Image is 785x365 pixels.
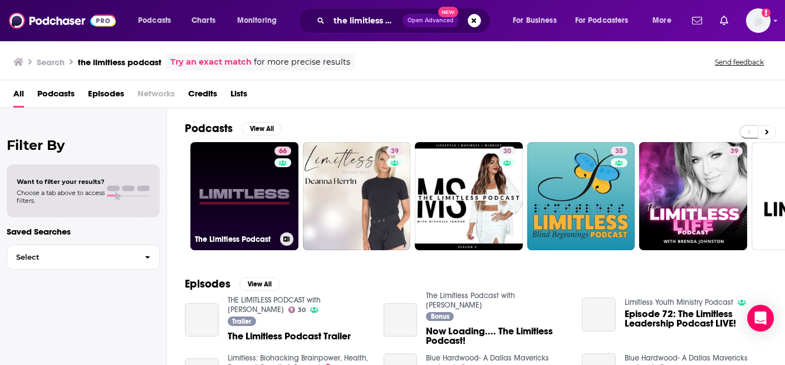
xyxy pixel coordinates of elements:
span: More [652,13,671,28]
a: Show notifications dropdown [715,11,733,30]
svg: Add a profile image [762,8,771,17]
a: Try an exact match [170,56,252,69]
a: 39 [726,147,743,155]
button: View All [239,278,279,291]
img: User Profile [746,8,771,33]
input: Search podcasts, credits, & more... [329,12,403,30]
a: Credits [188,85,217,108]
a: Now Loading.... The Limitless Podcast! [426,327,568,345]
a: 39 [386,147,403,155]
button: open menu [130,12,185,30]
span: 66 [279,146,287,157]
a: The Limitless Podcast Trailer [228,332,351,341]
span: Podcasts [138,13,171,28]
img: Podchaser - Follow, Share and Rate Podcasts [9,10,116,31]
a: 35 [527,142,635,250]
div: Open Intercom Messenger [747,305,774,332]
a: 39 [639,142,747,250]
span: Open Advanced [408,18,454,23]
span: 35 [615,146,623,157]
p: Saved Searches [7,226,160,237]
a: THE LIMITLESS PODCAST with Michelle Senour [228,295,321,314]
a: EpisodesView All [185,277,279,291]
h2: Podcasts [185,121,233,135]
a: Limitless Youth Ministry Podcast [625,298,733,307]
span: 39 [730,146,738,157]
a: 30 [499,147,516,155]
span: Networks [138,85,175,108]
button: Select [7,245,160,270]
a: Episode 72: The Limitless Leadership Podcast LIVE! [625,309,767,328]
span: Trailer [232,318,251,325]
a: Podcasts [37,85,75,108]
span: Logged in as megcassidy [746,8,771,33]
h2: Filter By [7,137,160,153]
span: Select [7,254,136,261]
a: The Limitless Podcast with Victoria Felder [426,291,515,310]
a: 39 [303,142,411,250]
a: PodcastsView All [185,121,282,135]
button: Open AdvancedNew [403,14,459,27]
button: Show profile menu [746,8,771,33]
span: For Business [513,13,557,28]
a: The Limitless Podcast Trailer [185,303,219,337]
h3: the limitless podcast [78,57,161,67]
h3: Search [37,57,65,67]
h3: The Limitless Podcast [195,235,276,244]
span: Bonus [431,313,449,320]
a: Charts [184,12,222,30]
button: open menu [229,12,291,30]
span: New [438,7,458,17]
button: View All [242,122,282,135]
a: All [13,85,24,108]
a: Lists [230,85,247,108]
span: Want to filter your results? [17,178,105,186]
a: Show notifications dropdown [688,11,706,30]
button: open menu [645,12,685,30]
a: 30 [415,142,523,250]
span: for more precise results [254,56,350,69]
a: 30 [288,306,306,313]
span: 39 [391,146,399,157]
a: 66 [274,147,291,155]
div: Search podcasts, credits, & more... [309,8,501,33]
span: Choose a tab above to access filters. [17,189,105,205]
h2: Episodes [185,277,230,291]
a: 66The Limitless Podcast [190,142,298,250]
button: open menu [505,12,571,30]
a: Episodes [88,85,124,108]
button: Send feedback [712,57,767,67]
span: 30 [298,308,306,313]
span: Charts [192,13,215,28]
a: 35 [611,147,627,155]
span: 30 [503,146,511,157]
a: Episode 72: The Limitless Leadership Podcast LIVE! [582,298,616,332]
a: Now Loading.... The Limitless Podcast! [384,303,418,337]
span: Monitoring [237,13,277,28]
span: For Podcasters [575,13,629,28]
button: open menu [568,12,645,30]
